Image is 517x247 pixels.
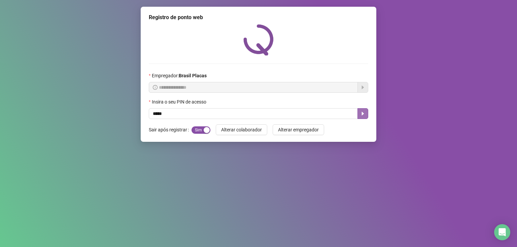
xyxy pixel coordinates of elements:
[360,111,366,116] span: caret-right
[153,85,158,90] span: info-circle
[149,124,192,135] label: Sair após registrar
[152,72,207,79] span: Empregador :
[179,73,207,78] strong: Brasil Placas
[216,124,267,135] button: Alterar colaborador
[221,126,262,133] span: Alterar colaborador
[278,126,319,133] span: Alterar empregador
[149,98,211,106] label: Insira o seu PIN de acesso
[243,24,274,55] img: QRPoint
[494,224,510,240] div: Open Intercom Messenger
[273,124,324,135] button: Alterar empregador
[149,13,368,22] div: Registro de ponto web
